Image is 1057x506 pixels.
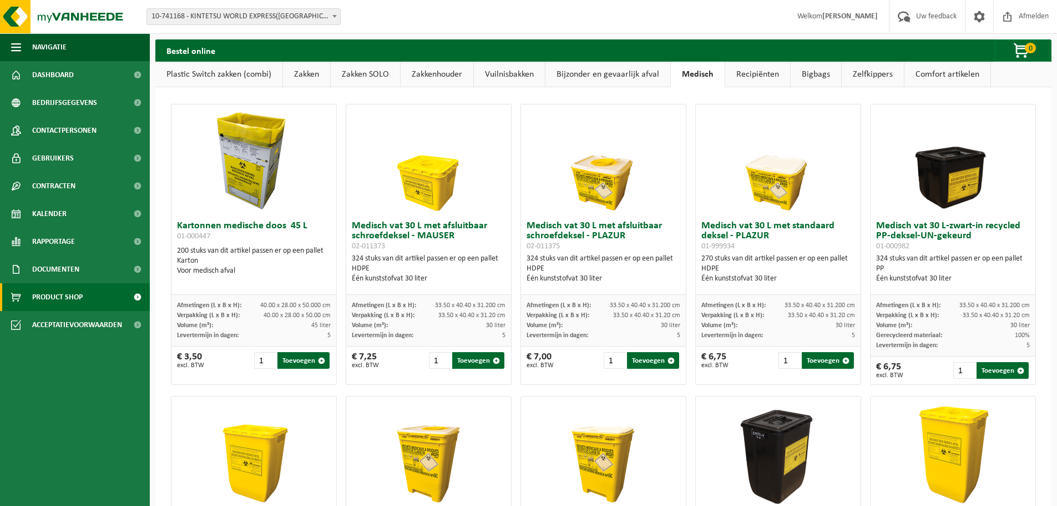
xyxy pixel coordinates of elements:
[486,322,505,329] span: 30 liter
[701,312,764,319] span: Verpakking (L x B x H):
[147,9,340,24] span: 10-741168 - KINTETSU WORLD EXPRESS(BENELUX) BO - MACHELEN
[502,332,505,339] span: 5
[876,322,912,329] span: Volume (m³):
[701,221,855,251] h3: Medisch vat 30 L met standaard deksel - PLAZUR
[177,352,204,369] div: € 3,50
[701,302,766,309] span: Afmetingen (L x B x H):
[352,352,379,369] div: € 7,25
[155,62,282,87] a: Plastic Switch zakken (combi)
[177,221,331,243] h3: Kartonnen medische doos 45 L
[32,200,67,228] span: Kalender
[352,254,505,284] div: 324 stuks van dit artikel passen er op een pallet
[32,89,97,117] span: Bedrijfsgegevens
[701,352,729,369] div: € 6,75
[177,256,331,266] div: Karton
[435,302,505,309] span: 33.50 x 40.40 x 31.200 cm
[527,312,589,319] span: Verpakking (L x B x H):
[1010,322,1030,329] span: 30 liter
[876,342,938,349] span: Levertermijn in dagen:
[177,232,210,241] span: 01-000447
[604,352,626,369] input: 1
[199,104,310,216] img: 01-000447
[527,274,680,284] div: Één kunststofvat 30 liter
[701,362,729,369] span: excl. BTW
[701,274,855,284] div: Één kunststofvat 30 liter
[527,254,680,284] div: 324 stuks van dit artikel passen er op een pallet
[277,352,330,369] button: Toevoegen
[352,274,505,284] div: Één kunststofvat 30 liter
[146,8,341,25] span: 10-741168 - KINTETSU WORLD EXPRESS(BENELUX) BO - MACHELEN
[352,312,414,319] span: Verpakking (L x B x H):
[32,283,83,311] span: Product Shop
[1026,342,1030,349] span: 5
[701,254,855,284] div: 270 stuks van dit artikel passen er op een pallet
[876,274,1030,284] div: Één kunststofvat 30 liter
[610,302,680,309] span: 33.50 x 40.40 x 31.200 cm
[725,62,790,87] a: Recipiënten
[977,362,1029,379] button: Toevoegen
[260,302,331,309] span: 40.00 x 28.00 x 50.000 cm
[876,362,903,379] div: € 6,75
[788,312,855,319] span: 33.50 x 40.40 x 31.20 cm
[953,362,976,379] input: 1
[177,322,213,329] span: Volume (m³):
[401,62,473,87] a: Zakkenhouder
[311,322,331,329] span: 45 liter
[352,264,505,274] div: HDPE
[177,266,331,276] div: Voor medisch afval
[995,39,1050,62] button: 0
[177,312,240,319] span: Verpakking (L x B x H):
[876,242,909,251] span: 01-000982
[352,302,416,309] span: Afmetingen (L x B x H):
[331,62,400,87] a: Zakken SOLO
[785,302,855,309] span: 33.50 x 40.40 x 31.200 cm
[1015,332,1030,339] span: 100%
[429,352,452,369] input: 1
[352,332,413,339] span: Levertermijn in dagen:
[527,332,588,339] span: Levertermijn in dagen:
[32,228,75,255] span: Rapportage
[352,221,505,251] h3: Medisch vat 30 L met afsluitbaar schroefdeksel - MAUSER
[177,332,239,339] span: Levertermijn in dagen:
[283,62,330,87] a: Zakken
[32,255,79,283] span: Documenten
[177,302,241,309] span: Afmetingen (L x B x H):
[527,242,560,251] span: 02-011375
[701,242,735,251] span: 01-999934
[527,221,680,251] h3: Medisch vat 30 L met afsluitbaar schroefdeksel - PLAZUR
[32,172,75,200] span: Contracten
[802,352,854,369] button: Toevoegen
[876,312,939,319] span: Verpakking (L x B x H):
[438,312,505,319] span: 33.50 x 40.40 x 31.20 cm
[177,362,204,369] span: excl. BTW
[352,242,385,251] span: 02-011373
[264,312,331,319] span: 40.00 x 28.00 x 50.00 cm
[701,332,763,339] span: Levertermijn in dagen:
[327,332,331,339] span: 5
[545,62,670,87] a: Bijzonder en gevaarlijk afval
[723,104,834,216] img: 01-999934
[671,62,725,87] a: Medisch
[1025,43,1036,53] span: 0
[876,302,940,309] span: Afmetingen (L x B x H):
[876,372,903,379] span: excl. BTW
[527,352,554,369] div: € 7,00
[373,104,484,216] img: 02-011373
[898,104,1009,216] img: 01-000982
[677,332,680,339] span: 5
[959,302,1030,309] span: 33.50 x 40.40 x 31.200 cm
[661,322,680,329] span: 30 liter
[32,117,97,144] span: Contactpersonen
[32,144,74,172] span: Gebruikers
[836,322,855,329] span: 30 liter
[876,254,1030,284] div: 324 stuks van dit artikel passen er op een pallet
[527,302,591,309] span: Afmetingen (L x B x H):
[791,62,841,87] a: Bigbags
[155,39,226,61] h2: Bestel online
[352,362,379,369] span: excl. BTW
[527,322,563,329] span: Volume (m³):
[822,12,878,21] strong: [PERSON_NAME]
[548,104,659,216] img: 02-011375
[876,221,1030,251] h3: Medisch vat 30 L-zwart-in recycled PP-deksel-UN-gekeurd
[527,362,554,369] span: excl. BTW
